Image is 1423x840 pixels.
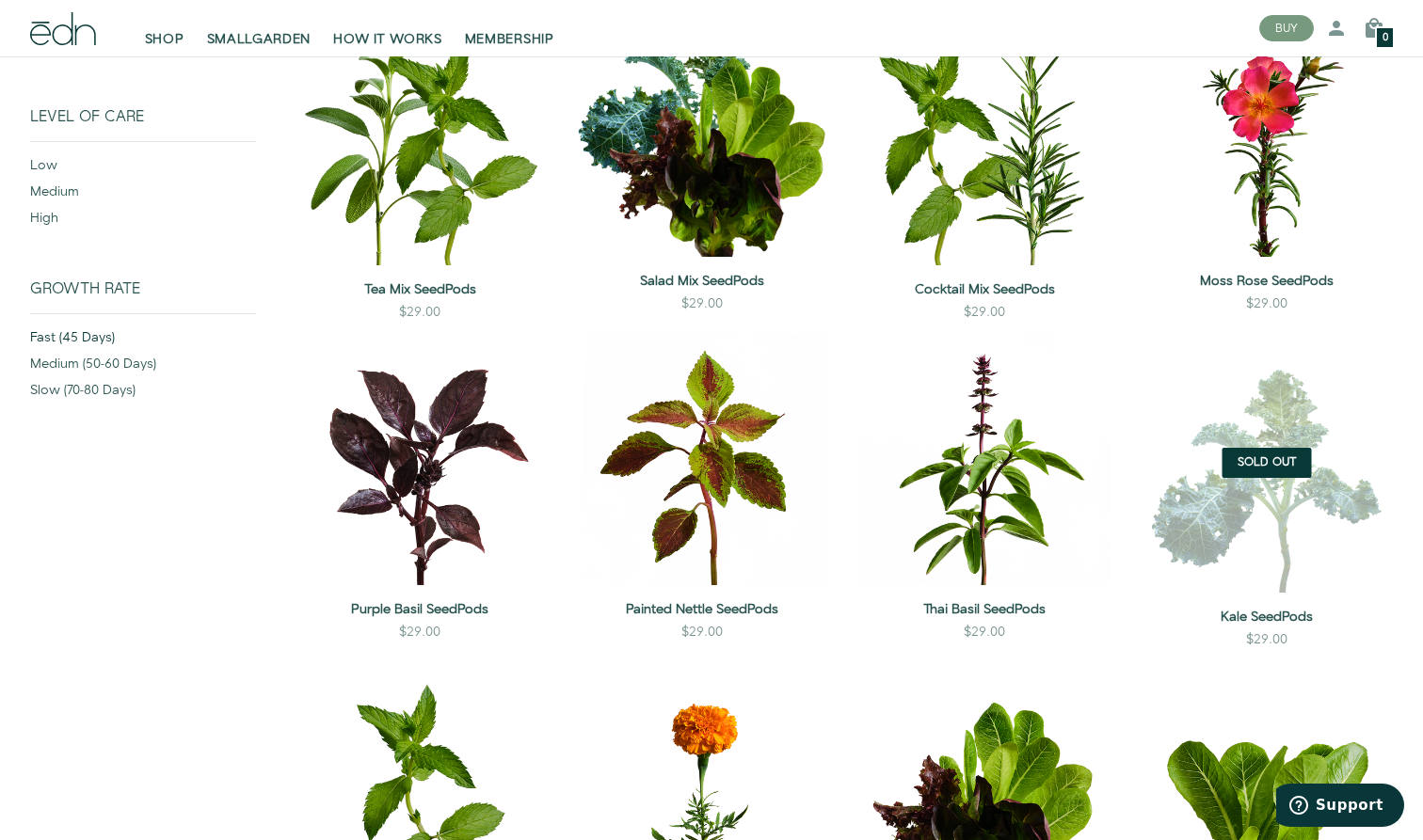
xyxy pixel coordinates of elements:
div: medium [30,182,256,209]
div: fast (45 days) [30,328,256,355]
a: HOW IT WORKS [322,8,453,49]
a: SHOP [134,8,196,49]
div: slow (70-80 days) [30,381,256,407]
span: HOW IT WORKS [333,30,441,49]
div: Growth Rate [30,280,256,313]
img: Kale SeedPods [1141,333,1393,593]
div: $29.00 [681,623,723,642]
div: high [30,209,256,235]
span: Sold Out [1238,457,1297,468]
button: BUY [1259,15,1314,41]
a: Purple Basil SeedPods [294,600,546,619]
div: $29.00 [964,623,1005,642]
a: SMALLGARDEN [196,8,323,49]
div: Level of Care [30,108,256,141]
span: MEMBERSHIP [465,30,554,49]
a: Cocktail Mix SeedPods [858,280,1111,299]
a: Painted Nettle SeedPods [576,600,828,619]
img: Tea Mix SeedPods [294,5,546,264]
iframe: Opens a widget where you can find more information [1276,784,1404,831]
img: Cocktail Mix SeedPods [858,5,1111,264]
a: Thai Basil SeedPods [858,600,1111,619]
img: Thai Basil SeedPods [858,333,1111,585]
span: SMALLGARDEN [207,30,312,49]
div: $29.00 [681,294,723,313]
a: Kale SeedPods [1141,608,1393,626]
a: Salad Mix SeedPods [576,272,828,291]
div: medium (50-60 days) [30,355,256,381]
div: $29.00 [399,623,440,642]
a: MEMBERSHIP [454,8,566,49]
img: Painted Nettle SeedPods [576,333,828,585]
span: 0 [1383,33,1388,43]
div: $29.00 [399,303,440,322]
span: SHOP [145,30,184,49]
a: Tea Mix SeedPods [294,280,546,299]
div: low [30,156,256,182]
img: Purple Basil SeedPods [294,333,546,585]
img: Salad Mix SeedPods [576,5,828,257]
a: Moss Rose SeedPods [1141,272,1393,291]
div: $29.00 [1246,630,1287,649]
div: $29.00 [964,303,1005,322]
img: Moss Rose SeedPods [1141,5,1393,257]
div: $29.00 [1246,294,1287,313]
